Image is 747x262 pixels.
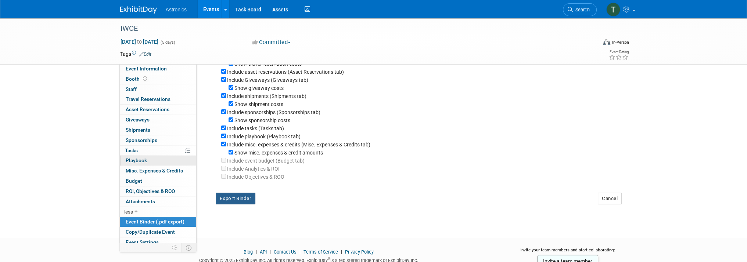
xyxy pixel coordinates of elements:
div: In-Person [611,40,629,45]
span: Event Settings [126,239,159,245]
span: Event Binder (.pdf export) [126,219,184,225]
a: Playbook [120,156,196,165]
a: Copy/Duplicate Event [120,227,196,237]
a: Event Settings [120,237,196,247]
button: Committed [250,39,294,46]
a: Staff [120,84,196,94]
label: Include tasks (Tasks tab) [227,125,284,131]
a: Travel Reservations [120,94,196,104]
span: Asset Reservations [126,106,169,112]
span: less [124,209,133,215]
span: Travel Reservations [126,96,170,102]
a: Terms of Service [304,249,338,255]
div: Event Rating [608,50,628,54]
span: Staff [126,86,137,92]
a: Shipments [120,125,196,135]
a: Sponsorships [120,135,196,145]
span: Playbook [126,157,147,163]
label: Your ExhibitDay workspace does not have access to Analytics and ROI. [227,166,280,172]
td: Toggle Event Tabs [181,243,196,252]
a: Budget [120,176,196,186]
input: Your ExhibitDay workspace does not have access to Analytics and ROI. [221,174,226,179]
span: Giveaways [126,117,150,123]
a: Attachments [120,197,196,207]
div: Event Format [553,38,629,49]
span: | [254,249,259,255]
span: Astronics [166,7,187,12]
a: Misc. Expenses & Credits [120,166,196,176]
sup: ® [328,257,330,261]
span: Budget [126,178,142,184]
span: Sponsorships [126,137,157,143]
input: Your ExhibitDay workspace does not have access to Analytics and ROI. [221,166,226,171]
a: Event Binder (.pdf export) [120,217,196,227]
span: [DATE] [DATE] [120,39,159,45]
a: Event Information [120,64,196,74]
label: Include Giveaways (Giveaways tab) [227,77,308,83]
img: Tiffany Branin [606,3,620,17]
span: (5 days) [160,40,175,45]
span: Event Information [126,66,167,72]
img: Format-Inperson.png [603,39,610,45]
label: Include playbook (Playbook tab) [227,134,301,139]
span: Booth [126,76,148,82]
span: Booth not reserved yet [141,76,148,81]
span: Search [573,7,590,12]
label: Show misc. expenses & credit amounts [234,150,323,156]
a: Tasks [120,146,196,156]
label: Include sponsorships (Sponsorships tab) [227,109,320,115]
a: Giveaways [120,115,196,125]
button: Export Binder [216,193,256,204]
span: | [268,249,273,255]
span: | [339,249,344,255]
button: Cancel [598,193,622,204]
span: Tasks [125,148,138,153]
label: Show shipment costs [234,101,283,107]
span: | [298,249,302,255]
span: ROI, Objectives & ROO [126,188,175,194]
span: Misc. Expenses & Credits [126,168,183,174]
label: Show travel reservation costs [234,61,302,67]
label: Include asset reservations (Asset Reservations tab) [227,69,344,75]
div: Invite your team members and start collaborating: [509,247,627,258]
label: Your ExhibitDay workspace does not have access to Analytics and ROI. [227,174,284,180]
a: Blog [244,249,253,255]
label: Show sponsorship costs [234,117,290,123]
a: Privacy Policy [345,249,374,255]
img: ExhibitDay [120,6,157,14]
div: IWCE [118,22,586,35]
a: Edit [139,52,151,57]
a: Contact Us [274,249,297,255]
td: Personalize Event Tab Strip [169,243,182,252]
label: Include misc. expenses & credits (Misc. Expenses & Credits tab) [227,142,370,148]
a: API [260,249,267,255]
span: Copy/Duplicate Event [126,229,175,235]
a: less [120,207,196,217]
a: Asset Reservations [120,105,196,114]
span: to [136,39,143,45]
a: ROI, Objectives & ROO [120,186,196,196]
input: Your ExhibitDay workspace does not have access to Budgeting. [221,158,226,163]
a: Search [563,3,597,16]
label: Your ExhibitDay workspace does not have access to Budgeting. [227,158,305,164]
span: Attachments [126,199,155,204]
a: Booth [120,74,196,84]
label: Show giveaway costs [234,85,284,91]
span: Shipments [126,127,150,133]
label: Include shipments (Shipments tab) [227,93,306,99]
td: Tags [120,50,151,58]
